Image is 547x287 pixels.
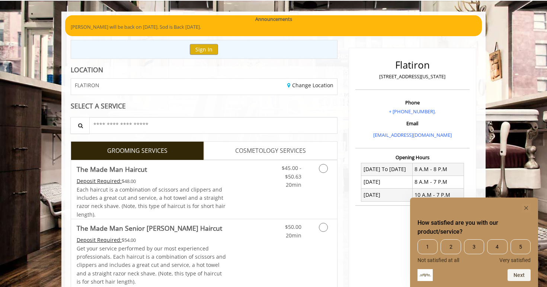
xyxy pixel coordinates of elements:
span: 3 [464,239,484,254]
a: Change Location [287,82,333,89]
td: 8 A.M - 7 P.M [412,176,464,188]
b: LOCATION [71,65,103,74]
div: SELECT A SERVICE [71,102,338,110]
a: + [PHONE_NUMBER]. [389,108,436,115]
span: GROOMING SERVICES [107,146,167,156]
div: How satisfied are you with our product/service? Select an option from 1 to 5, with 1 being Not sa... [418,204,531,281]
span: Very satisfied [499,257,531,263]
h2: Flatiron [357,60,468,70]
span: FLATIRON [75,82,99,88]
span: This service needs some Advance to be paid before we block your appointment [77,177,122,184]
b: The Made Man Haircut [77,164,147,174]
td: 10 A.M - 7 P.M [412,189,464,201]
span: 2 [441,239,461,254]
td: [DATE] [361,189,413,201]
span: $50.00 [285,223,301,230]
span: 1 [418,239,438,254]
span: $45.00 - $50.63 [282,164,301,180]
div: $54.00 [77,236,226,244]
td: 8 A.M - 8 P.M [412,163,464,176]
button: Sign In [190,44,218,55]
span: 5 [511,239,531,254]
b: Announcements [255,15,292,23]
span: 20min [286,232,301,239]
div: How satisfied are you with our product/service? Select an option from 1 to 5, with 1 being Not sa... [418,239,531,263]
td: [DATE] [361,176,413,188]
button: Service Search [70,117,90,134]
a: [EMAIL_ADDRESS][DOMAIN_NAME] [373,132,452,138]
span: 4 [487,239,507,254]
p: Get your service performed by our most experienced professionals. Each haircut is a combination o... [77,245,226,286]
h3: Phone [357,100,468,105]
span: 20min [286,181,301,188]
span: Each haircut is a combination of scissors and clippers and includes a great cut and service, a ho... [77,186,225,218]
span: COSMETOLOGY SERVICES [235,146,306,156]
span: This service needs some Advance to be paid before we block your appointment [77,236,122,243]
td: [DATE] To [DATE] [361,163,413,176]
h3: Email [357,121,468,126]
span: Not satisfied at all [418,257,459,263]
p: [STREET_ADDRESS][US_STATE] [357,73,468,81]
h2: How satisfied are you with our product/service? Select an option from 1 to 5, with 1 being Not sa... [418,218,531,236]
button: Next question [508,269,531,281]
p: [PERSON_NAME] will be back on [DATE]. Sod is Back [DATE]. [71,23,476,31]
button: Hide survey [522,204,531,212]
h3: Opening Hours [355,155,470,160]
div: $48.00 [77,177,226,185]
b: The Made Man Senior [PERSON_NAME] Haircut [77,223,222,233]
